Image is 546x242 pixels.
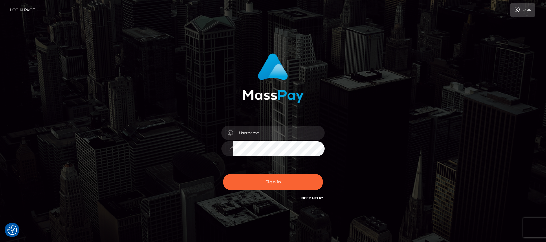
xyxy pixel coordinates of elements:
[242,53,304,103] img: MassPay Login
[223,174,323,190] button: Sign in
[7,225,17,235] img: Revisit consent button
[233,126,325,140] input: Username...
[7,225,17,235] button: Consent Preferences
[510,3,535,17] a: Login
[301,196,323,200] a: Need Help?
[10,3,35,17] a: Login Page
